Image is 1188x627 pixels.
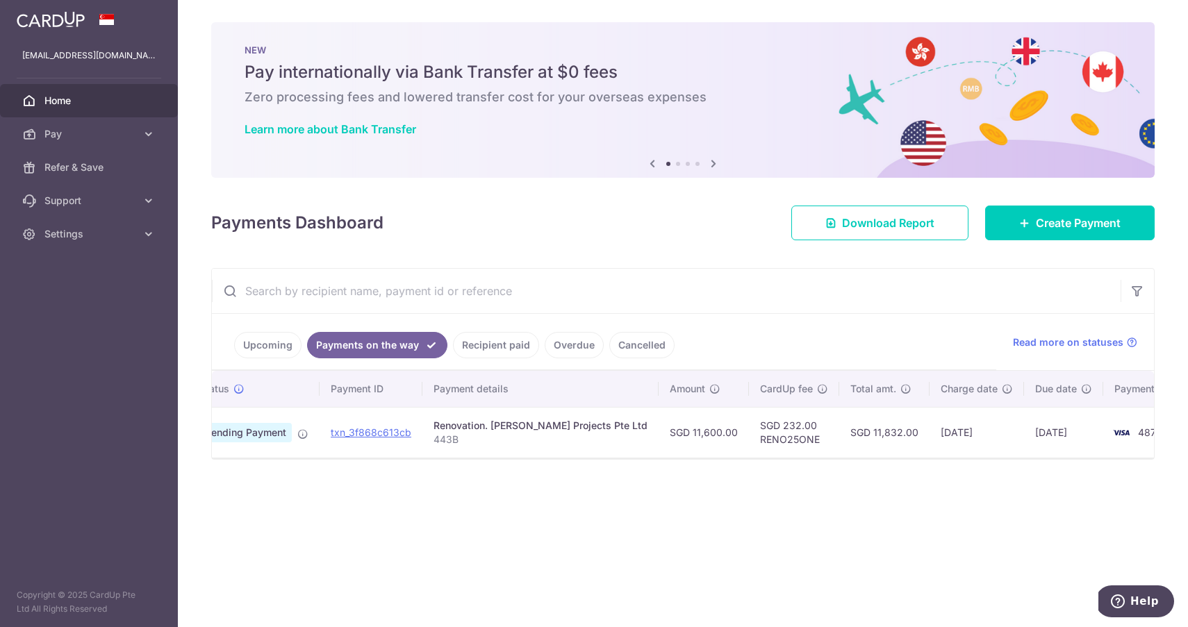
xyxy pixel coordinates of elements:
[234,332,302,358] a: Upcoming
[17,11,85,28] img: CardUp
[670,382,705,396] span: Amount
[434,433,647,446] p: 443B
[331,426,411,438] a: txn_3f868c613cb
[941,382,998,396] span: Charge date
[930,407,1024,458] td: [DATE]
[985,206,1155,240] a: Create Payment
[1138,426,1162,438] span: 4877
[22,49,156,62] p: [EMAIL_ADDRESS][DOMAIN_NAME]
[1035,382,1077,396] span: Due date
[245,61,1121,83] h5: Pay internationally via Bank Transfer at $0 fees
[211,22,1155,178] img: Bank transfer banner
[1107,424,1135,441] img: Bank Card
[44,127,136,141] span: Pay
[422,371,659,407] th: Payment details
[434,419,647,433] div: Renovation. [PERSON_NAME] Projects Pte Ltd
[453,332,539,358] a: Recipient paid
[44,227,136,241] span: Settings
[842,215,934,231] span: Download Report
[199,423,292,442] span: Sending Payment
[791,206,968,240] a: Download Report
[320,371,422,407] th: Payment ID
[245,89,1121,106] h6: Zero processing fees and lowered transfer cost for your overseas expenses
[245,122,416,136] a: Learn more about Bank Transfer
[749,407,839,458] td: SGD 232.00 RENO25ONE
[839,407,930,458] td: SGD 11,832.00
[44,160,136,174] span: Refer & Save
[1098,585,1174,620] iframe: Opens a widget where you can find more information
[44,194,136,208] span: Support
[307,332,447,358] a: Payments on the way
[760,382,813,396] span: CardUp fee
[545,332,604,358] a: Overdue
[609,332,675,358] a: Cancelled
[1024,407,1103,458] td: [DATE]
[44,94,136,108] span: Home
[1036,215,1121,231] span: Create Payment
[1013,335,1137,349] a: Read more on statuses
[211,210,383,235] h4: Payments Dashboard
[245,44,1121,56] p: NEW
[199,382,229,396] span: Status
[1013,335,1123,349] span: Read more on statuses
[850,382,896,396] span: Total amt.
[659,407,749,458] td: SGD 11,600.00
[212,269,1121,313] input: Search by recipient name, payment id or reference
